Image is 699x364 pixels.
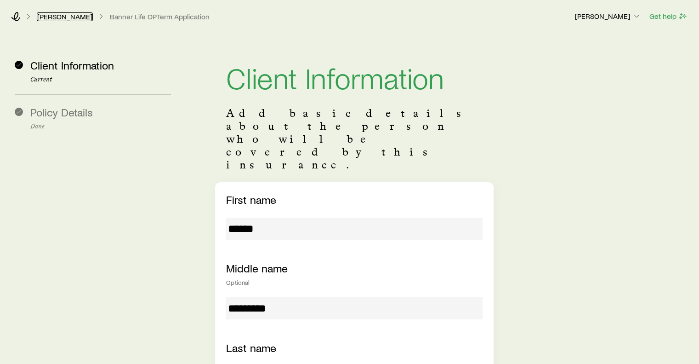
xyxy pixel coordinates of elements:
[37,12,93,21] a: [PERSON_NAME]
[574,11,642,22] button: [PERSON_NAME]
[30,76,171,83] p: Current
[226,193,276,206] label: First name
[30,58,114,72] span: Client Information
[30,123,171,130] p: Done
[226,63,482,92] h1: Client Information
[226,261,288,275] label: Middle name
[30,105,93,119] span: Policy Details
[649,11,688,22] button: Get help
[226,279,482,286] div: Optional
[226,107,482,171] p: Add basic details about the person who will be covered by this insurance.
[109,12,210,21] button: Banner Life OPTerm Application
[226,341,276,354] label: Last name
[575,12,641,21] p: [PERSON_NAME]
